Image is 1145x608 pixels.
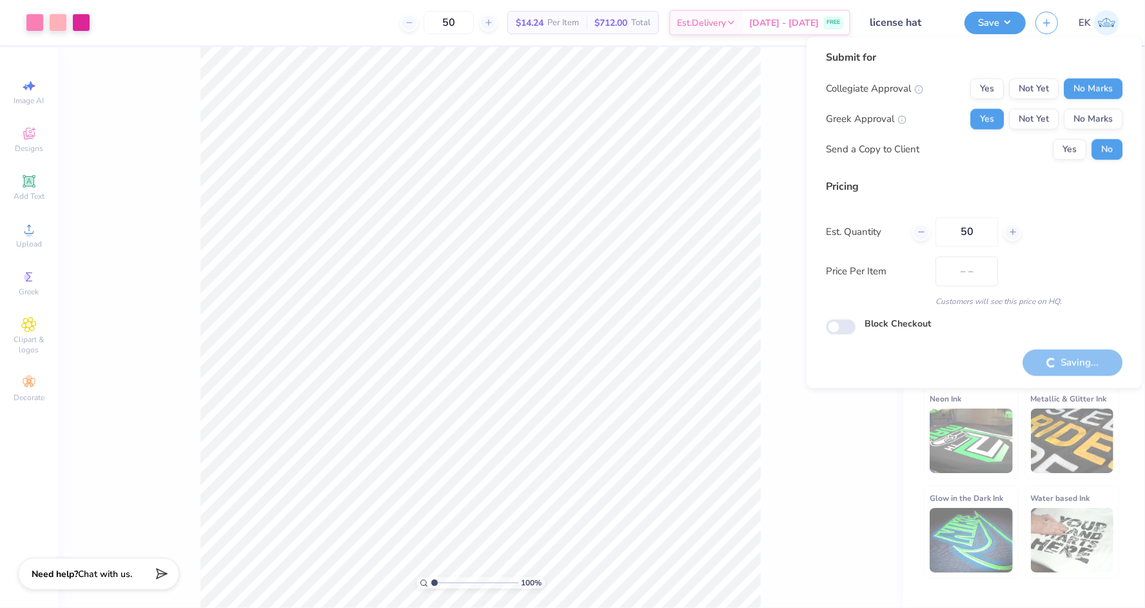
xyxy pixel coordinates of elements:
input: Untitled Design [860,10,955,35]
button: Not Yet [1009,79,1059,99]
span: Upload [16,239,42,249]
span: Designs [15,143,43,154]
span: Glow in the Dark Ink [930,491,1003,505]
span: $712.00 [594,16,627,30]
span: Water based Ink [1031,491,1090,505]
span: Chat with us. [78,568,132,580]
span: Total [631,16,651,30]
span: Est. Delivery [677,16,726,30]
button: No Marks [1064,79,1122,99]
button: No Marks [1064,109,1122,130]
div: Customers will see this price on HQ. [826,296,1122,308]
span: EK [1079,15,1091,30]
button: Save [964,12,1026,34]
img: Water based Ink [1031,508,1114,573]
img: Metallic & Glitter Ink [1031,409,1114,473]
span: Per Item [547,16,579,30]
a: EK [1079,10,1119,35]
span: [DATE] - [DATE] [749,16,819,30]
button: Not Yet [1009,109,1059,130]
div: Send a Copy to Client [826,142,919,157]
div: Greek Approval [826,112,906,127]
span: $14.24 [516,16,543,30]
span: Add Text [14,191,44,201]
input: – – [424,11,474,34]
label: Price Per Item [826,264,926,279]
span: Decorate [14,392,44,403]
span: Neon Ink [930,392,961,405]
label: Est. Quantity [826,225,903,239]
span: FREE [827,18,840,27]
div: Collegiate Approval [826,81,923,96]
span: Image AI [14,96,44,106]
button: Yes [970,79,1004,99]
img: Neon Ink [930,409,1013,473]
span: Greek [19,287,39,297]
button: Yes [1053,139,1086,160]
strong: Need help? [32,568,78,580]
span: Clipart & logos [6,334,52,355]
div: Pricing [826,179,1122,195]
div: Submit for [826,50,1122,66]
button: Yes [970,109,1004,130]
img: Emily Klevan [1094,10,1119,35]
span: Metallic & Glitter Ink [1031,392,1107,405]
input: – – [935,218,998,247]
button: No [1091,139,1122,160]
span: 100 % [522,577,542,589]
img: Glow in the Dark Ink [930,508,1013,573]
label: Block Checkout [865,318,931,331]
